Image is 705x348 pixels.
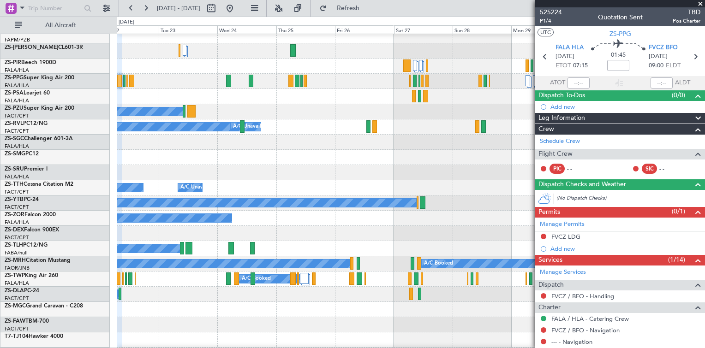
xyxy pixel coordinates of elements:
a: Manage Services [540,268,586,277]
a: ZS-TLHPC12/NG [5,242,48,248]
a: FACT/CPT [5,325,29,332]
span: ZS-TWP [5,273,25,278]
a: FVCZ / BFO - Navigation [551,326,620,334]
span: 525224 [540,7,562,17]
span: [DATE] [649,52,668,61]
a: ZS-SRUPremier I [5,166,48,172]
button: All Aircraft [10,18,100,33]
div: Thu 25 [276,25,335,34]
span: Dispatch To-Dos [538,90,585,101]
span: Leg Information [538,113,585,124]
span: ZS-SRU [5,166,24,172]
span: ZS-SMG [5,151,25,157]
span: ZS-PSA [5,90,24,96]
a: FALA / HLA - Catering Crew [551,315,629,323]
div: Mon 22 [100,25,158,34]
a: ZS-ZORFalcon 2000 [5,212,56,218]
span: (0/0) [672,90,685,100]
span: ZS-DLA [5,288,24,294]
div: Fri 26 [335,25,394,34]
a: ZS-PSALearjet 60 [5,90,50,96]
div: Mon 29 [511,25,570,34]
span: Refresh [329,5,368,12]
span: ZS-DEX [5,227,24,233]
a: ZS-TTHCessna Citation M2 [5,182,73,187]
span: ELDT [666,61,681,71]
span: FALA HLA [556,43,584,53]
div: (No Dispatch Checks) [556,195,705,204]
span: Permits [538,207,560,218]
a: ZS-PPGSuper King Air 200 [5,75,74,81]
div: A/C Booked [424,257,453,271]
span: ZS-PIR [5,60,21,65]
a: Schedule Crew [540,137,580,146]
a: ZS-SGCChallenger 601-3A [5,136,73,142]
span: [DATE] - [DATE] [157,4,200,12]
div: - - [659,165,680,173]
span: ZS-ZOR [5,212,24,218]
span: ZS-YTB [5,197,24,202]
span: 09:00 [649,61,663,71]
span: ZS-SGC [5,136,24,142]
a: ZS-YTBPC-24 [5,197,39,202]
span: All Aircraft [24,22,97,29]
span: P1/4 [540,17,562,25]
a: FACT/CPT [5,112,29,119]
span: 01:45 [611,51,626,60]
span: Flight Crew [538,149,573,159]
a: FACT/CPT [5,189,29,195]
input: Trip Number [28,1,81,15]
span: ZS-[PERSON_NAME] [5,45,58,50]
span: Charter [538,302,561,313]
a: ZS-MGCGrand Caravan - C208 [5,303,83,309]
a: FACT/CPT [5,204,29,211]
span: ATOT [550,78,565,88]
span: ZS-FAW [5,319,25,324]
a: T7-TJ104Hawker 4000 [5,334,63,339]
a: FALA/HLA [5,143,29,150]
div: - - [567,165,588,173]
a: FALA/HLA [5,280,29,287]
div: A/C Unavailable [233,120,271,134]
span: (0/1) [672,206,685,216]
div: Add new [550,103,700,111]
span: ZS-MRH [5,258,26,263]
span: (1/14) [668,255,685,265]
span: 07:15 [573,61,588,71]
div: [DATE] [119,18,134,26]
span: [DATE] [556,52,574,61]
span: ZS-TTH [5,182,24,187]
span: TBD [673,7,700,17]
a: FACT/CPT [5,128,29,135]
span: Pos Charter [673,17,700,25]
span: ZS-RVL [5,121,23,126]
a: ZS-TWPKing Air 260 [5,273,58,278]
a: ZS-SMGPC12 [5,151,39,157]
div: A/C Unavailable [180,181,219,195]
div: Wed 24 [217,25,276,34]
a: FAPM/PZB [5,36,30,43]
span: T7-TJ104 [5,334,29,339]
span: FVCZ BFO [649,43,678,53]
span: ALDT [675,78,690,88]
div: Sun 28 [453,25,511,34]
a: ZS-PIRBeech 1900D [5,60,56,65]
div: Quotation Sent [598,12,643,22]
a: --- - Navigation [551,338,592,346]
span: ZS-TLH [5,242,23,248]
a: FALA/HLA [5,97,29,104]
a: FABA/null [5,249,28,256]
a: ZS-[PERSON_NAME]CL601-3R [5,45,83,50]
a: FACT/CPT [5,234,29,241]
a: ZS-DEXFalcon 900EX [5,227,59,233]
a: ZS-DLAPC-24 [5,288,39,294]
span: ZS-MGC [5,303,26,309]
span: Dispatch [538,280,564,290]
div: Tue 23 [159,25,217,34]
span: Dispatch Checks and Weather [538,179,626,190]
a: ZS-MRHCitation Mustang [5,258,71,263]
a: ZS-FAWTBM-700 [5,319,49,324]
span: ZS-PPG [609,29,631,39]
a: FALA/HLA [5,82,29,89]
div: FVCZ LDG [551,233,580,241]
